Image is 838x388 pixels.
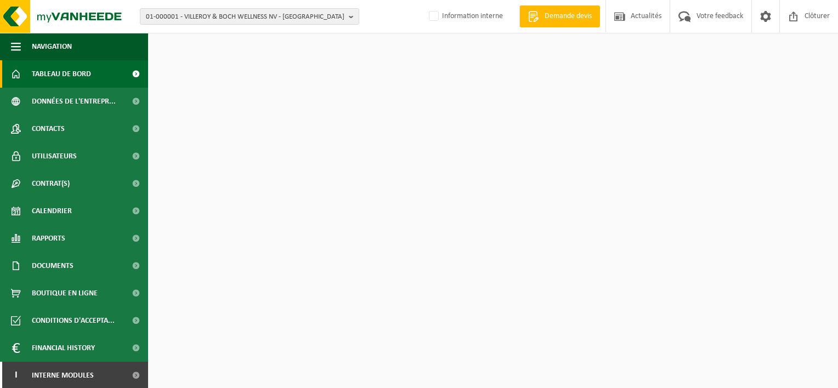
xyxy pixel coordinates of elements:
[32,88,116,115] span: Données de l'entrepr...
[32,170,70,197] span: Contrat(s)
[32,279,98,307] span: Boutique en ligne
[140,8,359,25] button: 01-000001 - VILLEROY & BOCH WELLNESS NV - [GEOGRAPHIC_DATA]
[32,197,72,225] span: Calendrier
[32,60,91,88] span: Tableau de bord
[32,33,72,60] span: Navigation
[427,8,503,25] label: Information interne
[32,225,65,252] span: Rapports
[32,115,65,142] span: Contacts
[519,5,600,27] a: Demande devis
[146,9,344,25] span: 01-000001 - VILLEROY & BOCH WELLNESS NV - [GEOGRAPHIC_DATA]
[32,142,77,170] span: Utilisateurs
[542,11,594,22] span: Demande devis
[32,252,73,279] span: Documents
[32,307,115,334] span: Conditions d'accepta...
[32,334,95,362] span: Financial History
